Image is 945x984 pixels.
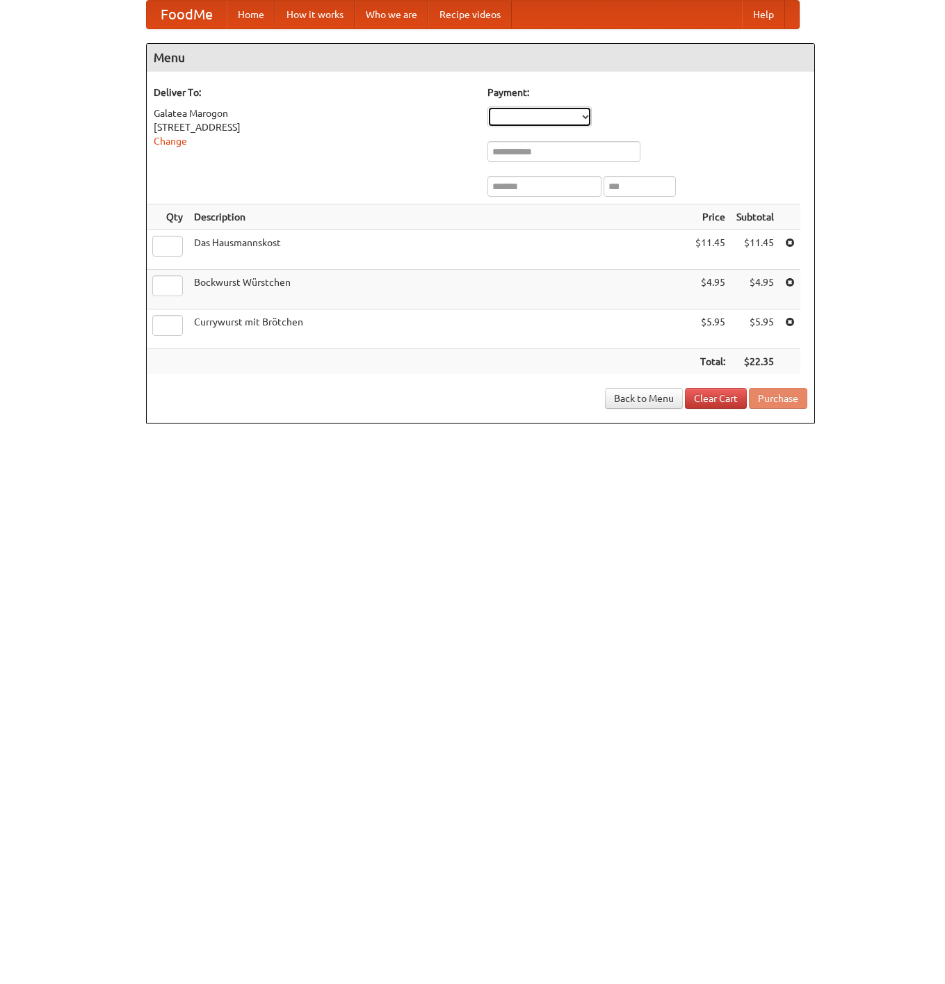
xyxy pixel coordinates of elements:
[355,1,428,29] a: Who we are
[690,309,731,349] td: $5.95
[731,309,780,349] td: $5.95
[731,270,780,309] td: $4.95
[685,388,747,409] a: Clear Cart
[227,1,275,29] a: Home
[605,388,683,409] a: Back to Menu
[188,270,690,309] td: Bockwurst Würstchen
[154,86,474,99] h5: Deliver To:
[154,106,474,120] div: Galatea Marogon
[147,1,227,29] a: FoodMe
[690,204,731,230] th: Price
[731,204,780,230] th: Subtotal
[188,204,690,230] th: Description
[731,230,780,270] td: $11.45
[690,270,731,309] td: $4.95
[154,136,187,147] a: Change
[147,44,814,72] h4: Menu
[147,204,188,230] th: Qty
[428,1,512,29] a: Recipe videos
[188,230,690,270] td: Das Hausmannskost
[749,388,807,409] button: Purchase
[188,309,690,349] td: Currywurst mit Brötchen
[275,1,355,29] a: How it works
[731,349,780,375] th: $22.35
[154,120,474,134] div: [STREET_ADDRESS]
[690,349,731,375] th: Total:
[742,1,785,29] a: Help
[487,86,807,99] h5: Payment:
[690,230,731,270] td: $11.45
